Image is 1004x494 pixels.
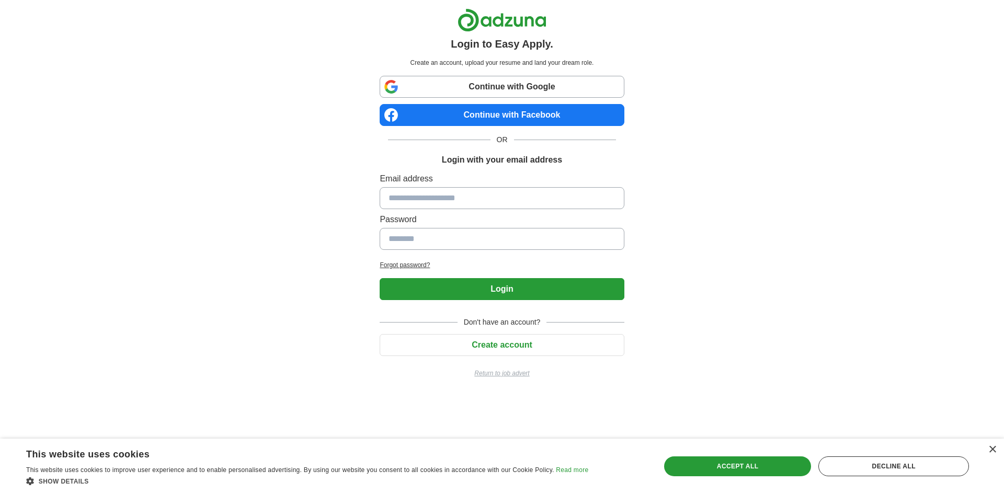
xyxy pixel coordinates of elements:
[451,36,553,52] h1: Login to Easy Apply.
[26,445,562,461] div: This website uses cookies
[26,476,588,486] div: Show details
[442,154,562,166] h1: Login with your email address
[380,76,624,98] a: Continue with Google
[490,134,514,145] span: OR
[380,104,624,126] a: Continue with Facebook
[26,466,554,474] span: This website uses cookies to improve user experience and to enable personalised advertising. By u...
[382,58,622,67] p: Create an account, upload your resume and land your dream role.
[556,466,588,474] a: Read more, opens a new window
[818,456,969,476] div: Decline all
[664,456,812,476] div: Accept all
[380,213,624,226] label: Password
[380,340,624,349] a: Create account
[380,369,624,378] a: Return to job advert
[380,260,624,270] a: Forgot password?
[458,8,546,32] img: Adzuna logo
[380,173,624,185] label: Email address
[988,446,996,454] div: Close
[458,317,547,328] span: Don't have an account?
[380,334,624,356] button: Create account
[380,278,624,300] button: Login
[39,478,89,485] span: Show details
